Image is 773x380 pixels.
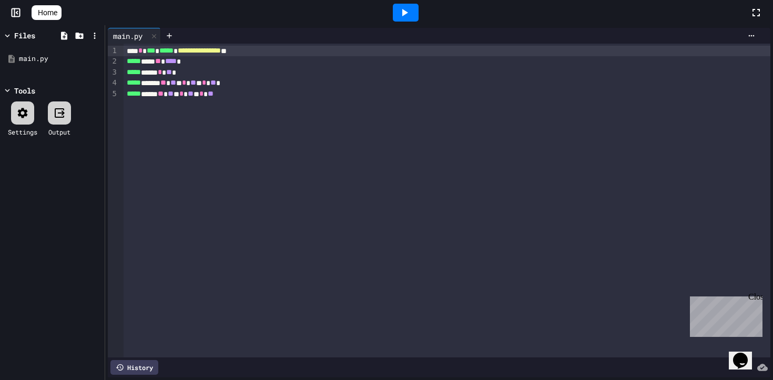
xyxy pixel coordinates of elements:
[38,7,57,18] span: Home
[686,292,762,337] iframe: chat widget
[8,127,37,137] div: Settings
[108,67,118,78] div: 3
[108,30,148,42] div: main.py
[32,5,62,20] a: Home
[108,56,118,67] div: 2
[48,127,70,137] div: Output
[108,46,118,56] div: 1
[19,54,101,64] div: main.py
[729,338,762,369] iframe: chat widget
[14,85,35,96] div: Tools
[108,78,118,88] div: 4
[14,30,35,41] div: Files
[108,28,161,44] div: main.py
[110,360,158,375] div: History
[4,4,73,67] div: Chat with us now!Close
[108,89,118,99] div: 5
